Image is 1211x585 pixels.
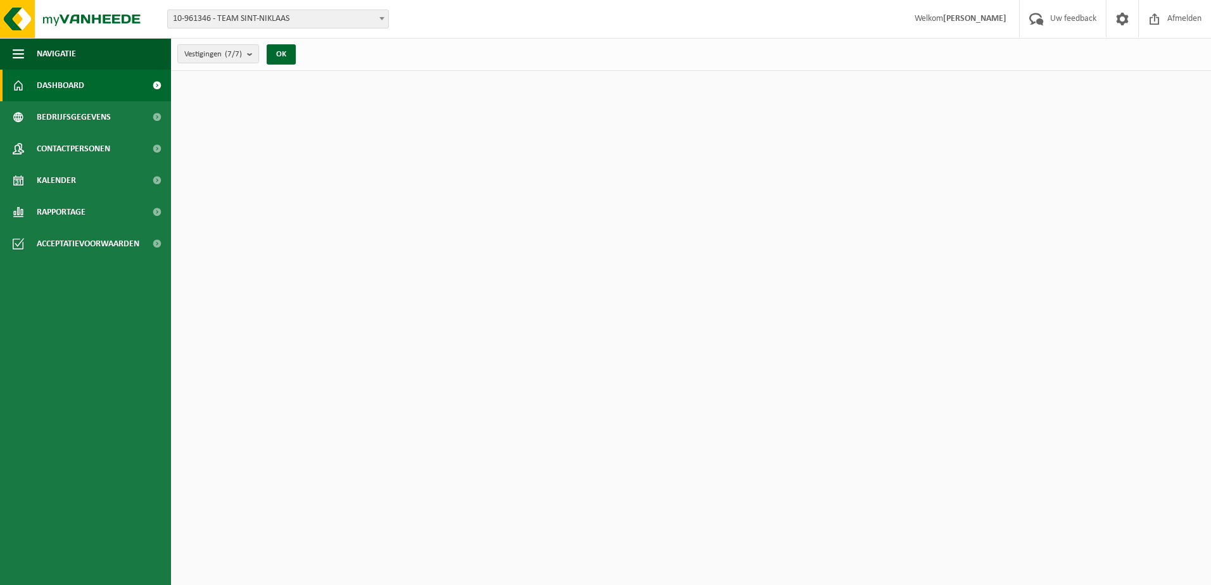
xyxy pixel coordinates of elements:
[37,38,76,70] span: Navigatie
[167,9,389,28] span: 10-961346 - TEAM SINT-NIKLAAS
[168,10,388,28] span: 10-961346 - TEAM SINT-NIKLAAS
[37,165,76,196] span: Kalender
[177,44,259,63] button: Vestigingen(7/7)
[37,70,84,101] span: Dashboard
[225,50,242,58] count: (7/7)
[943,14,1006,23] strong: [PERSON_NAME]
[184,45,242,64] span: Vestigingen
[267,44,296,65] button: OK
[37,196,86,228] span: Rapportage
[37,101,111,133] span: Bedrijfsgegevens
[37,228,139,260] span: Acceptatievoorwaarden
[37,133,110,165] span: Contactpersonen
